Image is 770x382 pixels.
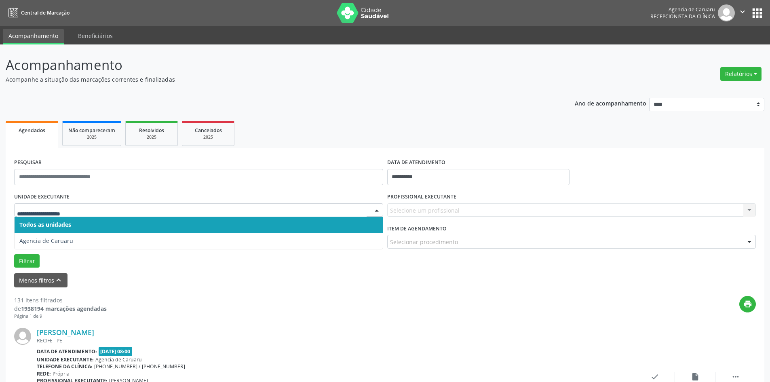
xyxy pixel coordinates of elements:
[738,7,747,16] i: 
[68,127,115,134] span: Não compareceram
[720,67,762,81] button: Relatórios
[131,134,172,140] div: 2025
[94,363,185,370] span: [PHONE_NUMBER] / [PHONE_NUMBER]
[718,4,735,21] img: img
[390,238,458,246] span: Selecionar procedimento
[72,29,118,43] a: Beneficiários
[750,6,764,20] button: apps
[53,370,70,377] span: Própria
[3,29,64,44] a: Acompanhamento
[19,221,71,228] span: Todos as unidades
[14,304,107,313] div: de
[650,372,659,381] i: check
[139,127,164,134] span: Resolvidos
[37,370,51,377] b: Rede:
[6,55,537,75] p: Acompanhamento
[54,276,63,285] i: keyboard_arrow_up
[731,372,740,381] i: 
[743,300,752,308] i: print
[387,222,447,235] label: Item de agendamento
[14,156,42,169] label: PESQUISAR
[575,98,646,108] p: Ano de acompanhamento
[195,127,222,134] span: Cancelados
[21,305,107,312] strong: 1938194 marcações agendadas
[68,134,115,140] div: 2025
[19,237,73,245] span: Agencia de Caruaru
[99,347,133,356] span: [DATE] 08:00
[95,356,142,363] span: Agencia de Caruaru
[6,75,537,84] p: Acompanhe a situação das marcações correntes e finalizadas
[14,273,68,287] button: Menos filtroskeyboard_arrow_up
[21,9,70,16] span: Central de Marcação
[188,134,228,140] div: 2025
[37,356,94,363] b: Unidade executante:
[650,6,715,13] div: Agencia de Caruaru
[14,328,31,345] img: img
[19,127,45,134] span: Agendados
[37,348,97,355] b: Data de atendimento:
[387,191,456,203] label: PROFISSIONAL EXECUTANTE
[14,296,107,304] div: 131 itens filtrados
[650,13,715,20] span: Recepcionista da clínica
[37,363,93,370] b: Telefone da clínica:
[387,156,445,169] label: DATA DE ATENDIMENTO
[691,372,700,381] i: insert_drive_file
[6,6,70,19] a: Central de Marcação
[14,313,107,320] div: Página 1 de 9
[37,337,635,344] div: RECIFE - PE
[739,296,756,312] button: print
[14,191,70,203] label: UNIDADE EXECUTANTE
[14,254,40,268] button: Filtrar
[735,4,750,21] button: 
[37,328,94,337] a: [PERSON_NAME]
